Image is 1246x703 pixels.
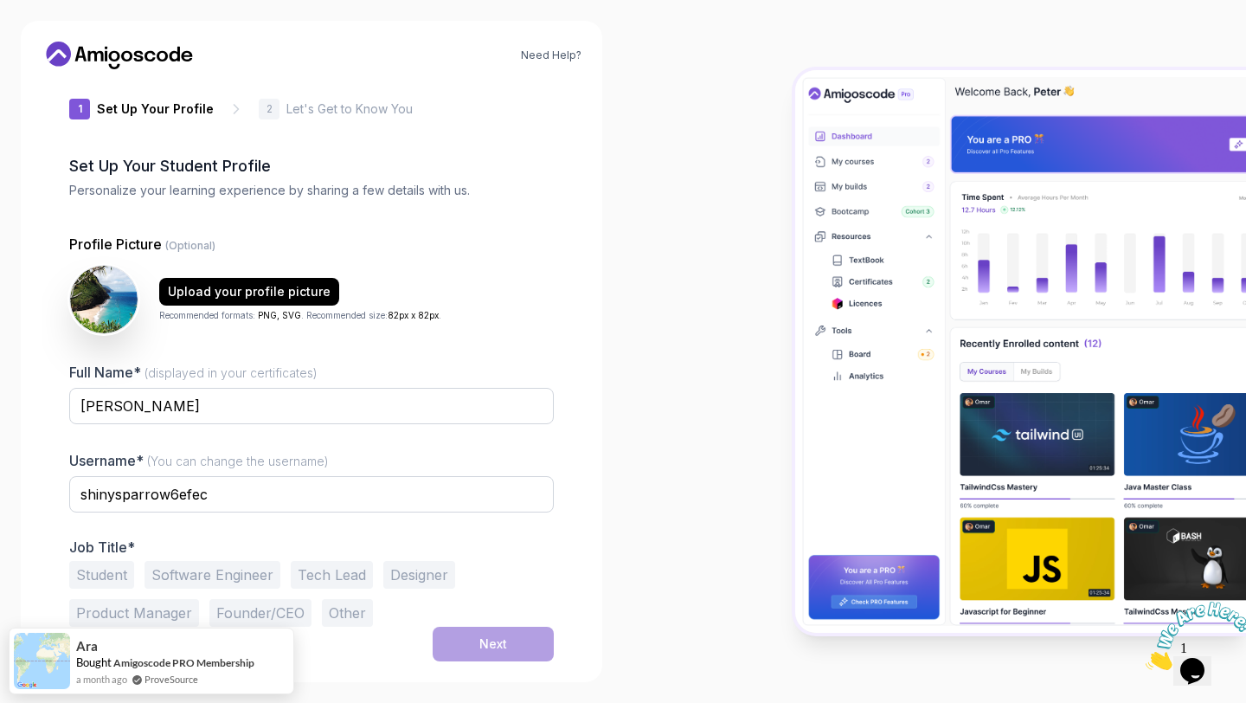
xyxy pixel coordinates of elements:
[69,599,199,627] button: Product Manager
[291,561,373,589] button: Tech Lead
[159,278,339,306] button: Upload your profile picture
[521,48,581,62] a: Need Help?
[159,309,441,322] p: Recommended formats: . Recommended size: .
[14,633,70,689] img: provesource social proof notification image
[479,635,507,653] div: Next
[147,454,329,468] span: (You can change the username)
[76,639,98,654] span: Ara
[145,365,318,380] span: (displayed in your certificates)
[76,672,127,687] span: a month ago
[286,100,413,118] p: Let's Get to Know You
[433,627,554,661] button: Next
[168,283,331,300] div: Upload your profile picture
[383,561,455,589] button: Designer
[70,266,138,333] img: user profile image
[69,364,318,381] label: Full Name*
[267,104,273,114] p: 2
[1139,595,1246,677] iframe: chat widget
[165,239,215,252] span: (Optional)
[209,599,311,627] button: Founder/CEO
[388,310,439,320] span: 82px x 82px
[69,539,554,556] p: Job Title*
[42,42,197,69] a: Home link
[145,672,198,687] a: ProveSource
[78,104,82,114] p: 1
[69,561,134,589] button: Student
[97,100,214,118] p: Set Up Your Profile
[76,655,112,669] span: Bought
[145,561,280,589] button: Software Engineer
[7,7,114,75] img: Chat attention grabber
[69,388,554,424] input: Enter your Full Name
[795,70,1246,633] img: Amigoscode Dashboard
[69,234,554,255] p: Profile Picture
[69,182,554,199] p: Personalize your learning experience by sharing a few details with us.
[113,656,254,669] a: Amigoscode PRO Membership
[69,154,554,178] h2: Set Up Your Student Profile
[69,476,554,513] input: Enter your Username
[258,310,301,320] span: PNG, SVG
[69,452,329,469] label: Username*
[7,7,14,22] span: 1
[322,599,373,627] button: Other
